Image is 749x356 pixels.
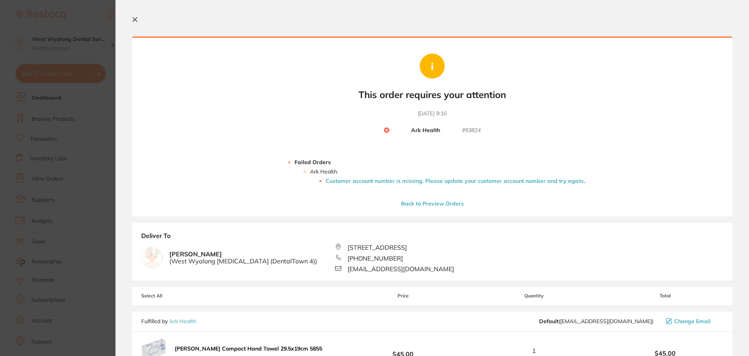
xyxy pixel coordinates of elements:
[539,318,653,324] span: sales@arkhealth.com.au
[141,293,219,299] span: Select All
[141,232,723,244] b: Deliver To
[674,318,711,324] span: Change Email
[310,168,586,184] li: Ark Health .
[141,318,196,324] p: Fulfilled by
[175,345,322,352] b: [PERSON_NAME] Compact Hand Towel 29.5x19cm 5855
[418,110,447,118] time: [DATE] 9:16
[169,258,317,265] span: ( West Wyalong [MEDICAL_DATA] (DentalTown 4) )
[169,250,317,265] b: [PERSON_NAME]
[399,200,466,207] button: Back to Preview Orders
[664,318,723,325] button: Change Email
[461,293,607,299] span: Quantity
[411,127,440,134] b: Ark Health
[348,244,407,251] span: [STREET_ADDRESS]
[348,255,403,262] span: [PHONE_NUMBER]
[532,347,536,354] span: 1
[142,247,163,268] img: empty.jpg
[462,127,481,134] small: # 93824
[169,318,196,325] a: Ark Health
[359,89,506,100] b: This order requires your attention
[539,318,559,325] b: Default
[607,293,723,299] span: Total
[295,159,331,166] strong: Failed Orders
[345,293,461,299] span: Price
[348,265,454,272] span: [EMAIL_ADDRESS][DOMAIN_NAME]
[326,178,586,184] li: Customer account number is missing. Please update your customer account number and try again. .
